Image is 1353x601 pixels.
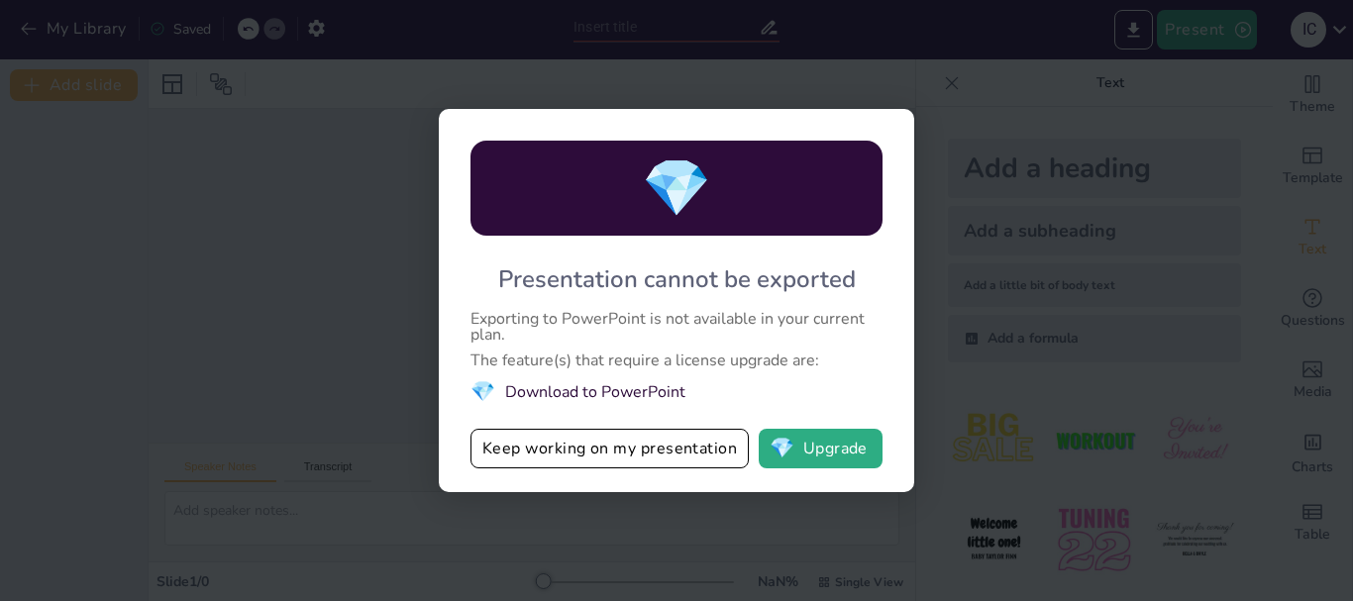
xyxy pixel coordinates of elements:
button: Keep working on my presentation [470,429,749,468]
span: diamond [770,439,794,458]
div: Exporting to PowerPoint is not available in your current plan. [470,311,883,343]
div: Presentation cannot be exported [498,263,856,295]
span: diamond [642,150,711,227]
li: Download to PowerPoint [470,378,883,405]
span: diamond [470,378,495,405]
button: diamondUpgrade [759,429,883,468]
div: The feature(s) that require a license upgrade are: [470,352,883,368]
